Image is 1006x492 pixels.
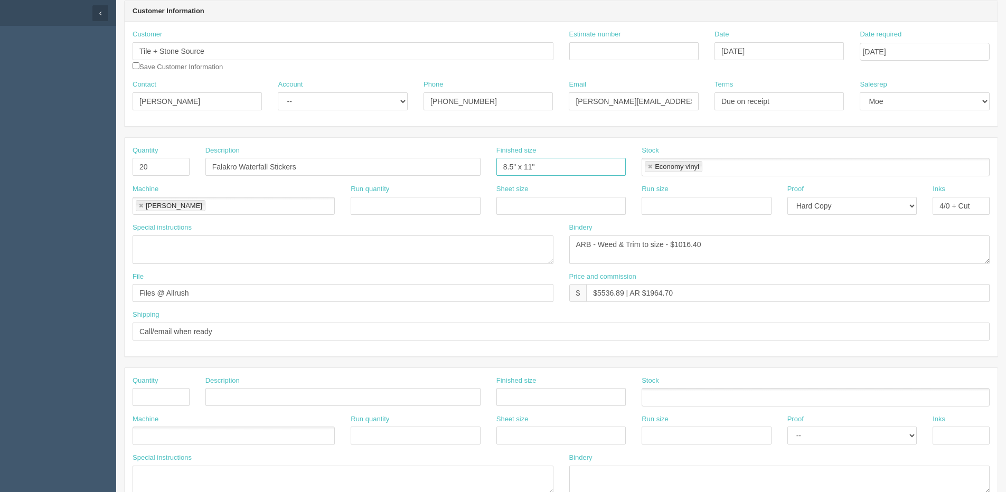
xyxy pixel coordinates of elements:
label: Sheet size [496,184,529,194]
label: Machine [133,184,158,194]
label: Special instructions [133,223,192,233]
label: Stock [642,146,659,156]
label: Sheet size [496,414,529,424]
header: Customer Information [125,1,998,22]
label: Account [278,80,303,90]
label: Inks [933,414,945,424]
label: Finished size [496,146,537,156]
label: Proof [787,414,804,424]
label: Quantity [133,146,158,156]
input: Enter customer name [133,42,553,60]
label: Salesrep [860,80,887,90]
textarea: ARB - Weed & Trim to size - $1016.40 [569,235,990,264]
label: Email [569,80,586,90]
label: Bindery [569,453,593,463]
label: Run size [642,414,669,424]
label: Date required [860,30,901,40]
label: Phone [424,80,444,90]
label: Description [205,146,240,156]
div: Economy vinyl [655,163,699,170]
div: [PERSON_NAME] [146,202,202,209]
textarea: See quantities on files 1 file x 90 | 3 files x 60 | 1 file x 55 | 1 file x 50 | 3 files x 40 | 1... [133,235,553,264]
div: $ [569,284,587,302]
label: Special instructions [133,453,192,463]
label: Estimate number [569,30,621,40]
label: Shipping [133,310,159,320]
label: Date [714,30,729,40]
label: Bindery [569,223,593,233]
label: Description [205,376,240,386]
label: Quantity [133,376,158,386]
label: Customer [133,30,162,40]
label: Terms [714,80,733,90]
label: Run size [642,184,669,194]
label: Contact [133,80,156,90]
label: Proof [787,184,804,194]
label: Machine [133,414,158,424]
label: Stock [642,376,659,386]
div: Save Customer Information [133,30,553,72]
label: Finished size [496,376,537,386]
label: Run quantity [351,414,389,424]
label: Price and commission [569,272,636,282]
label: Run quantity [351,184,389,194]
label: Inks [933,184,945,194]
label: File [133,272,144,282]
